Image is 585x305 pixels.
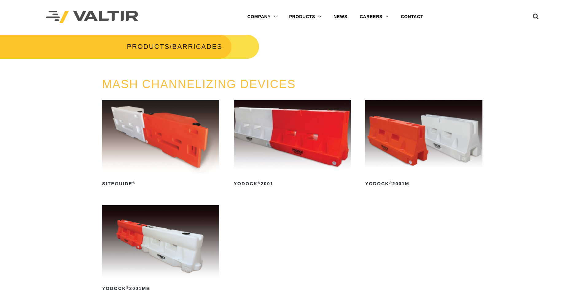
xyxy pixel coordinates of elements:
[172,43,222,50] span: BARRICADES
[234,100,351,189] a: Yodock®2001
[283,11,327,23] a: PRODUCTS
[389,181,392,185] sup: ®
[127,43,170,50] a: PRODUCTS
[126,286,129,289] sup: ®
[102,179,219,189] h2: SiteGuide
[102,100,219,189] a: SiteGuide®
[258,181,261,185] sup: ®
[365,100,482,189] a: Yodock®2001M
[241,11,283,23] a: COMPANY
[234,179,351,189] h2: Yodock 2001
[102,78,296,91] a: MASH CHANNELIZING DEVICES
[234,100,351,173] img: Yodock 2001 Water Filled Barrier and Barricade
[102,284,219,294] h2: Yodock 2001MB
[395,11,429,23] a: CONTACT
[46,11,138,23] img: Valtir
[327,11,353,23] a: NEWS
[365,179,482,189] h2: Yodock 2001M
[102,205,219,294] a: Yodock®2001MB
[132,181,135,185] sup: ®
[353,11,395,23] a: CAREERS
